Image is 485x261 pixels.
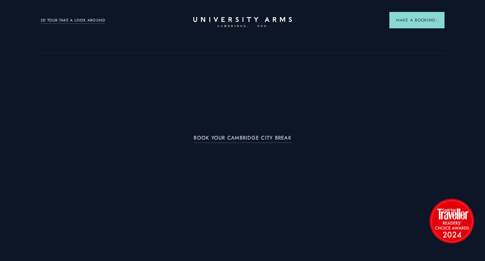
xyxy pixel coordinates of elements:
span: Make a Booking [396,17,438,23]
img: Arrow icon [435,19,438,21]
a: 3D TOUR:TAKE A LOOK AROUND [41,17,106,24]
button: Make a BookingArrow icon [389,12,444,28]
a: BOOK YOUR CAMBRIDGE CITY BREAK [194,135,291,143]
a: Home [193,17,292,28]
img: image-2524eff8f0c5d55edbf694693304c4387916dea5-1501x1501-png [426,195,477,246]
